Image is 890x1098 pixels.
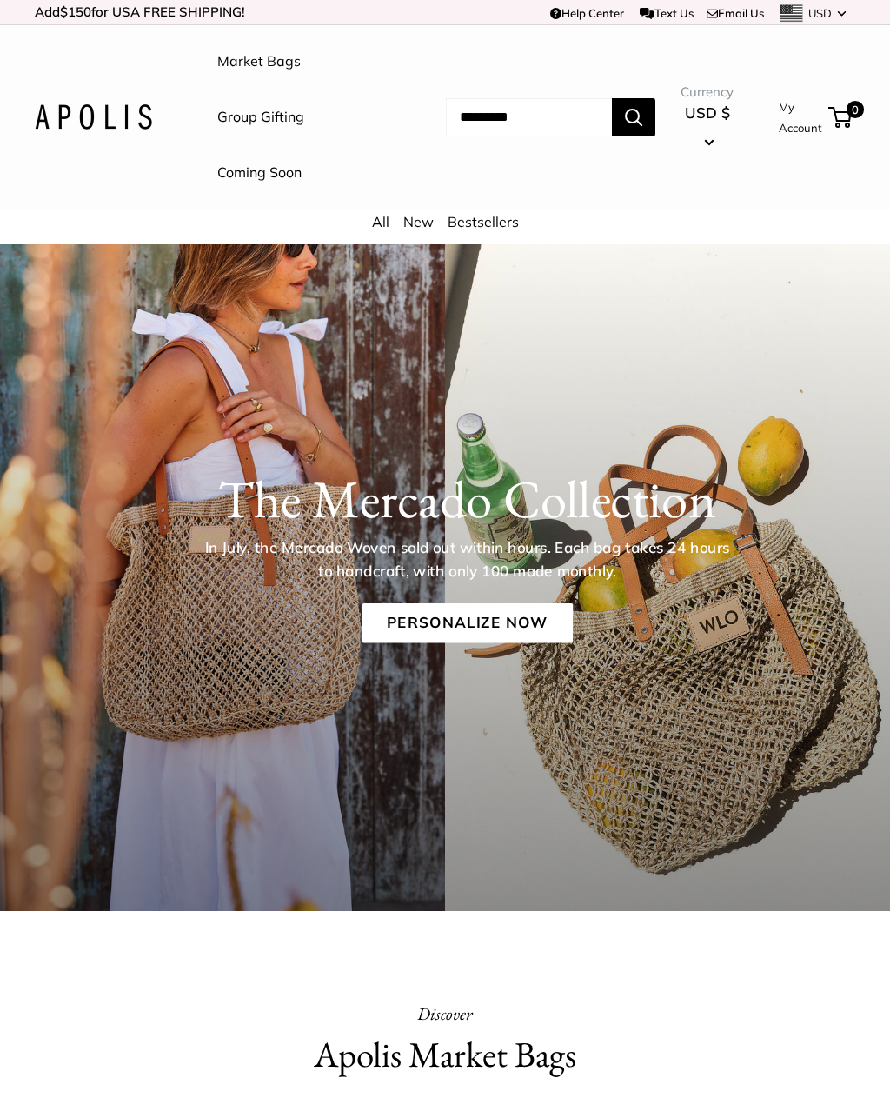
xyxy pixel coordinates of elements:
[830,107,852,128] a: 0
[217,160,302,186] a: Coming Soon
[681,80,734,104] span: Currency
[35,104,152,130] img: Apolis
[217,104,304,130] a: Group Gifting
[808,6,832,20] span: USD
[685,103,730,122] span: USD $
[847,101,864,118] span: 0
[779,96,822,139] a: My Account
[240,998,650,1029] p: Discover
[640,6,693,20] a: Text Us
[240,1029,650,1081] h2: Apolis Market Bags
[362,603,572,643] a: Personalize Now
[550,6,624,20] a: Help Center
[448,213,519,230] a: Bestsellers
[681,99,734,155] button: USD $
[372,213,389,230] a: All
[612,98,655,136] button: Search
[403,213,434,230] a: New
[217,49,301,75] a: Market Bags
[446,98,612,136] input: Search...
[707,6,764,20] a: Email Us
[77,468,857,530] h1: The Mercado Collection
[199,536,736,582] p: In July, the Mercado Woven sold out within hours. Each bag takes 24 hours to handcraft, with only...
[60,3,91,20] span: $150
